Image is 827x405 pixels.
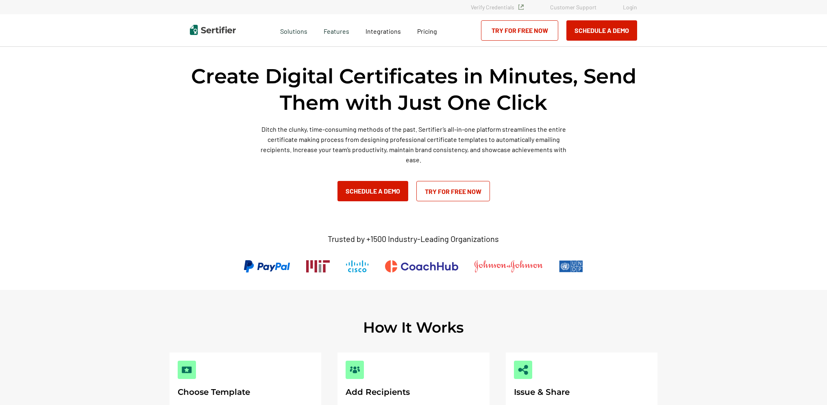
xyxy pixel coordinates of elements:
[518,365,528,375] img: Issue & Share Image
[190,25,236,35] img: Sertifier | Digital Credentialing Platform
[366,27,401,35] span: Integrations
[346,387,481,397] h3: Add Recipients
[559,260,583,272] img: UNDP
[324,25,349,35] span: Features
[346,260,369,272] img: Cisco
[306,260,330,272] img: Massachusetts Institute of Technology
[514,387,649,397] h3: Issue & Share
[471,4,524,11] a: Verify Credentials
[474,260,543,272] img: Johnson & Johnson
[416,181,490,201] a: Try for Free Now
[328,234,499,244] p: Trusted by +1500 Industry-Leading Organizations
[366,25,401,35] a: Integrations
[190,63,637,116] h1: Create Digital Certificates in Minutes, Send Them with Just One Click
[417,25,437,35] a: Pricing
[518,4,524,10] img: Verified
[280,25,307,35] span: Solutions
[257,124,570,165] p: Ditch the clunky, time-consuming methods of the past. Sertifier’s all-in-one platform streamlines...
[363,318,464,336] h2: How It Works
[417,27,437,35] span: Pricing
[623,4,637,11] a: Login
[385,260,458,272] img: CoachHub
[350,365,360,375] img: Add Recipients Image
[244,260,290,272] img: PayPal
[481,20,558,41] a: Try for Free Now
[550,4,596,11] a: Customer Support
[182,365,192,375] img: Choose Template Image
[178,387,313,397] h3: Choose Template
